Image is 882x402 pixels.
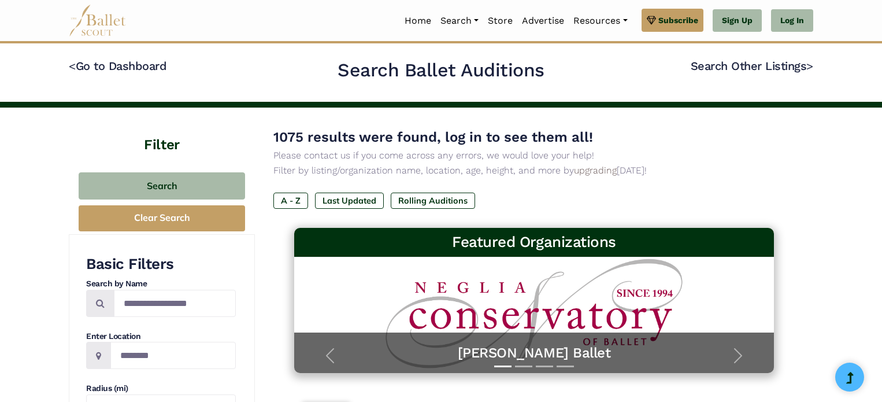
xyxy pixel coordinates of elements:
code: < [69,58,76,73]
h4: Search by Name [86,278,236,290]
a: Search Other Listings> [691,59,813,73]
input: Search by names... [114,290,236,317]
h3: Featured Organizations [303,233,765,252]
h2: Search Ballet Auditions [338,58,544,83]
a: Home [400,9,436,33]
h4: Enter Location [86,331,236,342]
a: Search [436,9,483,33]
h4: Filter [69,108,255,155]
button: Slide 4 [557,360,574,373]
button: Search [79,172,245,200]
button: Slide 1 [494,360,512,373]
label: A - Z [273,193,308,209]
input: Location [110,342,236,369]
a: <Go to Dashboard [69,59,166,73]
button: Slide 2 [515,360,532,373]
a: [PERSON_NAME] Ballet [306,344,762,362]
span: Subscribe [658,14,698,27]
a: Subscribe [642,9,703,32]
button: Slide 3 [536,360,553,373]
a: Log In [771,9,813,32]
code: > [806,58,813,73]
h4: Radius (mi) [86,383,236,394]
a: Advertise [517,9,569,33]
label: Last Updated [315,193,384,209]
a: Store [483,9,517,33]
img: gem.svg [647,14,656,27]
span: 1075 results were found, log in to see them all! [273,129,593,145]
p: Filter by listing/organization name, location, age, height, and more by [DATE]! [273,163,795,178]
p: Please contact us if you come across any errors, we would love your help! [273,148,795,163]
label: Rolling Auditions [391,193,475,209]
a: upgrading [574,165,617,176]
h3: Basic Filters [86,255,236,274]
a: Resources [569,9,632,33]
button: Clear Search [79,205,245,231]
a: Sign Up [713,9,762,32]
